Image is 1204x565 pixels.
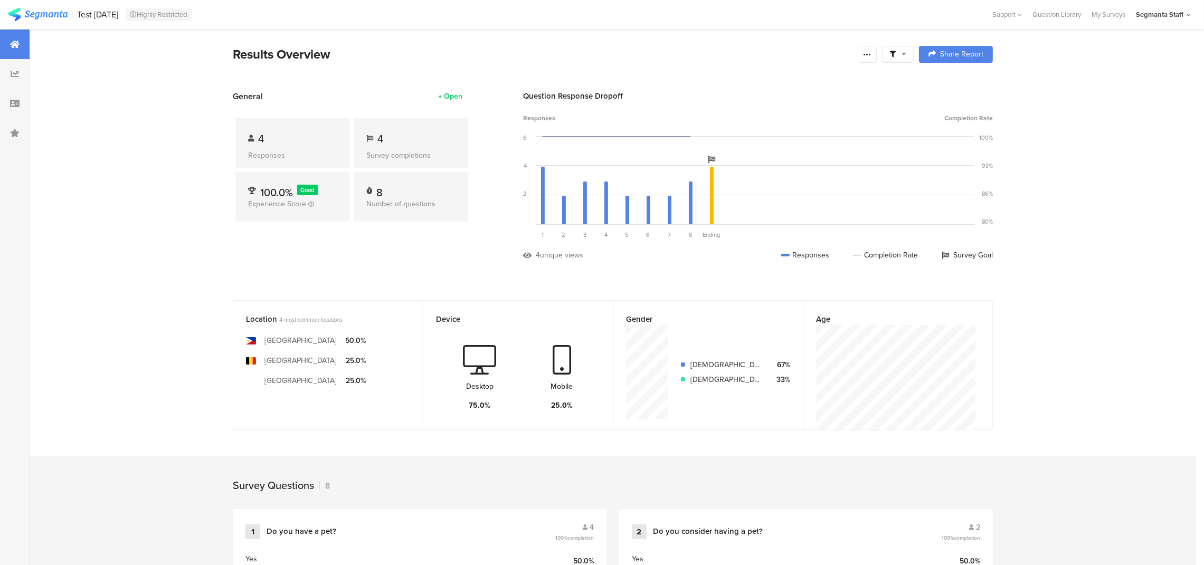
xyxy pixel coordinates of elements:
i: Survey Goal [708,156,715,163]
span: 4 [377,131,383,147]
span: Responses [523,113,555,123]
div: 100% [979,133,993,142]
div: 93% [982,161,993,170]
div: 8 [376,185,383,195]
div: 6 [523,133,527,142]
div: Do you consider having a pet? [653,526,763,537]
div: | [72,8,73,21]
div: [DEMOGRAPHIC_DATA] [690,374,763,385]
div: 25.0% [345,355,366,366]
div: Age [816,313,962,325]
div: Segmanta Staff [1136,9,1183,20]
a: My Surveys [1086,9,1131,20]
div: Open [444,91,462,102]
div: Results Overview [233,45,852,64]
span: Experience Score [248,198,306,209]
div: [DEMOGRAPHIC_DATA] [690,359,763,370]
div: [GEOGRAPHIC_DATA] [264,355,337,366]
span: 3 [583,231,586,239]
a: Question Library [1027,9,1086,20]
div: Highly Restricted [126,8,192,21]
span: 100% [942,534,980,542]
div: Support [992,6,1022,23]
div: Responses [781,250,829,261]
span: Good [301,186,315,194]
span: 100% [555,534,594,542]
div: [GEOGRAPHIC_DATA] [264,375,337,386]
div: Gender [626,313,773,325]
div: Survey completions [366,150,455,161]
span: 5 [625,231,629,239]
span: General [233,90,263,102]
div: [GEOGRAPHIC_DATA] [264,335,337,346]
span: 8 [689,231,692,239]
span: 2 [976,522,980,533]
div: 8 [319,480,330,492]
div: Survey Goal [942,250,993,261]
div: Completion Rate [853,250,918,261]
div: 25.0% [551,400,573,411]
div: Test [DATE] [78,9,119,20]
div: 4 [536,250,540,261]
div: Location [246,313,393,325]
span: Share Report [940,51,983,58]
div: Mobile [551,381,573,392]
img: segmanta logo [8,8,68,21]
span: 4 [590,522,594,533]
div: 2 [523,189,527,198]
div: Question Response Dropoff [523,90,993,102]
span: completion [954,534,980,542]
div: Device [436,313,583,325]
div: 33% [772,374,790,385]
div: Ending [701,231,722,239]
div: 1 [245,524,260,539]
div: 25.0% [345,375,366,386]
span: 100.0% [260,185,293,200]
span: Completion Rate [944,113,993,123]
div: Responses [248,150,337,161]
span: 2 [562,231,566,239]
span: Yes [632,553,643,564]
div: 2 [632,524,647,539]
span: Yes [245,553,257,564]
div: 86% [982,189,993,198]
span: Number of questions [366,198,435,209]
span: 4 most common locations [279,315,343,324]
div: 80% [982,217,993,226]
span: 6 [647,231,650,239]
span: 1 [542,231,544,239]
div: 67% [772,359,790,370]
div: Do you have a pet? [267,526,336,537]
div: 50.0% [345,335,366,346]
span: 4 [258,131,264,147]
span: 7 [668,231,671,239]
div: 75.0% [469,400,491,411]
div: 4 [524,161,527,170]
span: completion [567,534,594,542]
div: Survey Questions [233,477,314,493]
div: Desktop [466,381,494,392]
span: 4 [604,231,608,239]
div: unique views [540,250,583,261]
